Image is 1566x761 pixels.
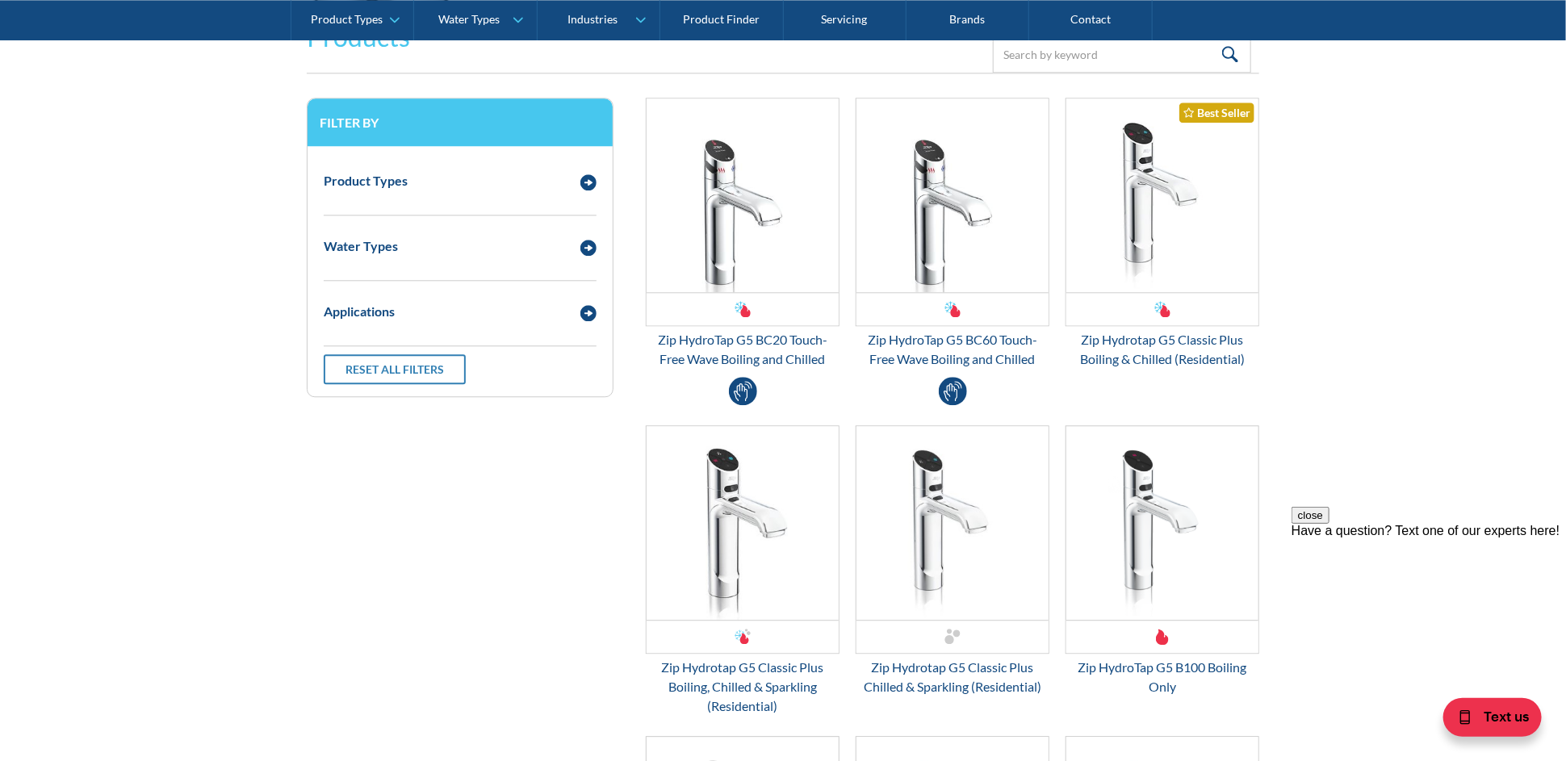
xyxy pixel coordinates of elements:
div: Best Seller [1179,102,1254,123]
iframe: podium webchat widget bubble [1405,680,1566,761]
a: Zip HydroTap G5 B100 Boiling OnlyZip HydroTap G5 B100 Boiling Only [1066,425,1259,696]
div: Zip Hydrotap G5 Classic Plus Boiling, Chilled & Sparkling (Residential) [646,658,840,716]
div: Zip HydroTap G5 B100 Boiling Only [1066,658,1259,696]
div: Product Types [311,13,383,27]
iframe: podium webchat widget prompt [1292,507,1566,700]
a: Zip Hydrotap G5 Classic Plus Chilled & Sparkling (Residential)Zip Hydrotap G5 Classic Plus Chille... [856,425,1049,696]
img: Zip HydroTap G5 B100 Boiling Only [1066,426,1258,620]
img: Zip Hydrotap G5 Classic Plus Boiling & Chilled (Residential) [1066,98,1258,292]
a: Zip HydroTap G5 BC60 Touch-Free Wave Boiling and ChilledZip HydroTap G5 BC60 Touch-Free Wave Boil... [856,98,1049,369]
div: Product Types [324,171,408,190]
div: Water Types [439,13,500,27]
div: Industries [567,13,618,27]
div: Zip HydroTap G5 BC60 Touch-Free Wave Boiling and Chilled [856,330,1049,369]
a: Zip HydroTap G5 BC20 Touch-Free Wave Boiling and ChilledZip HydroTap G5 BC20 Touch-Free Wave Boil... [646,98,840,369]
a: Zip Hydrotap G5 Classic Plus Boiling & Chilled (Residential)Best SellerZip Hydrotap G5 Classic Pl... [1066,98,1259,369]
img: Zip HydroTap G5 BC60 Touch-Free Wave Boiling and Chilled [856,98,1049,292]
input: Search by keyword [993,36,1251,73]
img: Zip Hydrotap G5 Classic Plus Boiling, Chilled & Sparkling (Residential) [647,426,839,620]
div: Zip Hydrotap G5 Classic Plus Boiling & Chilled (Residential) [1066,330,1259,369]
a: Reset all filters [324,354,466,384]
img: Zip HydroTap G5 BC20 Touch-Free Wave Boiling and Chilled [647,98,839,292]
h3: Filter by [320,115,601,130]
div: Zip Hydrotap G5 Classic Plus Chilled & Sparkling (Residential) [856,658,1049,696]
div: Water Types [324,236,398,256]
img: Zip Hydrotap G5 Classic Plus Chilled & Sparkling (Residential) [856,426,1049,620]
div: Applications [324,302,395,321]
div: Zip HydroTap G5 BC20 Touch-Free Wave Boiling and Chilled [646,330,840,369]
a: Zip Hydrotap G5 Classic Plus Boiling, Chilled & Sparkling (Residential)Zip Hydrotap G5 Classic Pl... [646,425,840,716]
